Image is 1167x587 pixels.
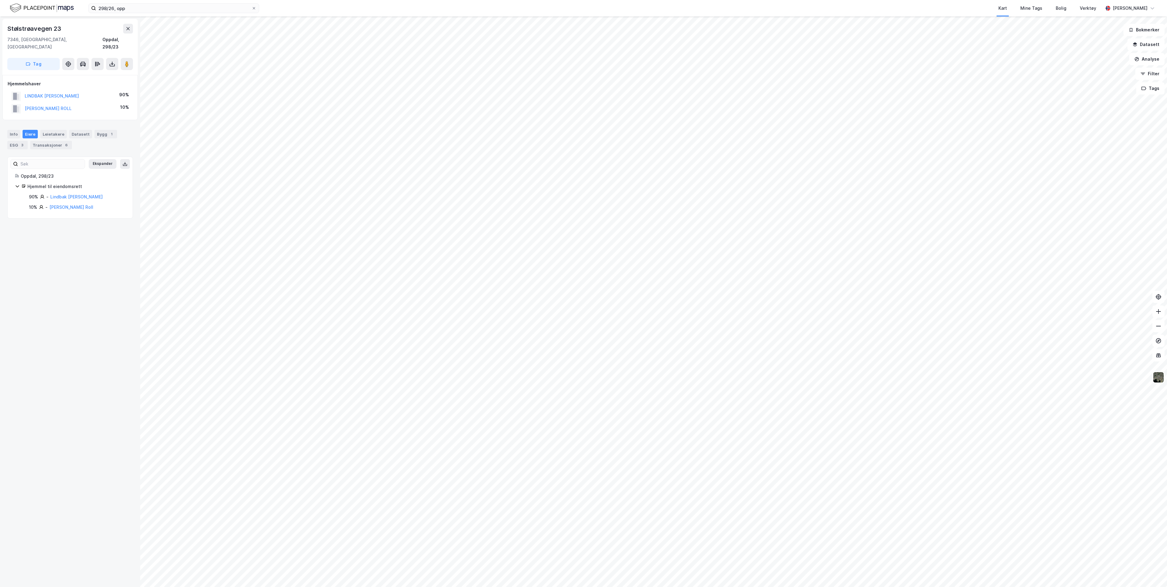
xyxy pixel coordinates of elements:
[27,183,125,190] div: Hjemmel til eiendomsrett
[18,159,85,169] input: Søk
[7,141,28,149] div: ESG
[96,4,252,13] input: Søk på adresse, matrikkel, gårdeiere, leietakere eller personer
[7,24,62,34] div: Stølstrøavegen 23
[119,91,129,98] div: 90%
[1127,38,1165,51] button: Datasett
[7,58,60,70] button: Tag
[95,130,117,138] div: Bygg
[1080,5,1096,12] div: Verktøy
[7,130,20,138] div: Info
[102,36,133,51] div: Oppdal, 298/23
[1113,5,1147,12] div: [PERSON_NAME]
[29,193,38,201] div: 90%
[109,131,115,137] div: 1
[1135,68,1165,80] button: Filter
[19,142,25,148] div: 3
[30,141,72,149] div: Transaksjoner
[45,204,48,211] div: -
[1136,82,1165,94] button: Tags
[1020,5,1042,12] div: Mine Tags
[1153,372,1164,383] img: 9k=
[21,173,125,180] div: Oppdal, 298/23
[1056,5,1066,12] div: Bolig
[49,205,93,210] a: [PERSON_NAME] Roll
[89,159,116,169] button: Ekspander
[29,204,37,211] div: 10%
[69,130,92,138] div: Datasett
[1137,558,1167,587] iframe: Chat Widget
[8,80,133,87] div: Hjemmelshaver
[50,194,103,199] a: Lindbak [PERSON_NAME]
[998,5,1007,12] div: Kart
[40,130,67,138] div: Leietakere
[46,193,48,201] div: -
[7,36,102,51] div: 7346, [GEOGRAPHIC_DATA], [GEOGRAPHIC_DATA]
[1129,53,1165,65] button: Analyse
[120,104,129,111] div: 10%
[63,142,70,148] div: 6
[10,3,74,13] img: logo.f888ab2527a4732fd821a326f86c7f29.svg
[23,130,38,138] div: Eiere
[1123,24,1165,36] button: Bokmerker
